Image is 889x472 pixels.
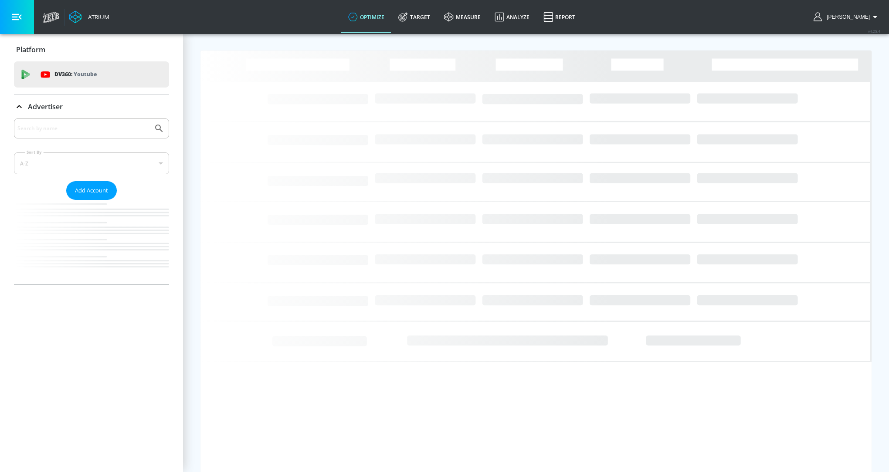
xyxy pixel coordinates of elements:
[28,102,63,111] p: Advertiser
[54,70,97,79] p: DV360:
[341,1,391,33] a: optimize
[25,149,44,155] label: Sort By
[14,61,169,88] div: DV360: Youtube
[814,12,880,22] button: [PERSON_NAME]
[437,1,488,33] a: measure
[14,200,169,284] nav: list of Advertiser
[14,94,169,119] div: Advertiser
[14,37,169,62] div: Platform
[17,123,149,134] input: Search by name
[823,14,870,20] span: login as: veronica.hernandez@zefr.com
[16,45,45,54] p: Platform
[868,29,880,34] span: v 4.25.4
[69,10,109,24] a: Atrium
[14,118,169,284] div: Advertiser
[75,185,108,196] span: Add Account
[536,1,582,33] a: Report
[66,181,117,200] button: Add Account
[85,13,109,21] div: Atrium
[74,70,97,79] p: Youtube
[14,152,169,174] div: A-Z
[391,1,437,33] a: Target
[488,1,536,33] a: Analyze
